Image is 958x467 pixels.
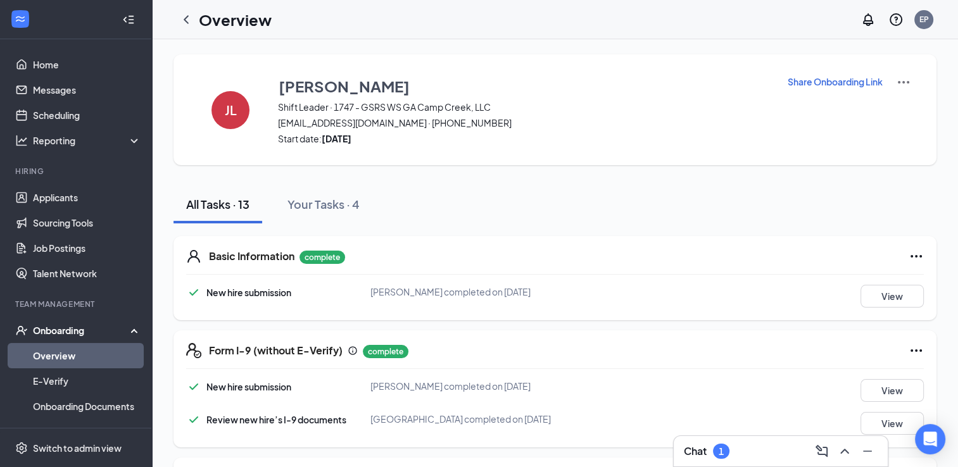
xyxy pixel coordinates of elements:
svg: Minimize [860,444,875,459]
button: View [860,412,924,435]
a: Activity log [33,419,141,444]
button: ComposeMessage [812,441,832,461]
div: Team Management [15,299,139,309]
div: EP [919,14,929,25]
span: [PERSON_NAME] completed on [DATE] [370,380,531,392]
a: Home [33,52,141,77]
svg: ComposeMessage [814,444,829,459]
svg: WorkstreamLogo [14,13,27,25]
h3: Chat [684,444,707,458]
p: Share Onboarding Link [788,75,883,88]
span: Shift Leader · 1747 - GSRS WS GA Camp Creek, LLC [278,101,771,113]
svg: Checkmark [186,412,201,427]
a: Sourcing Tools [33,210,141,235]
a: Scheduling [33,103,141,128]
a: Overview [33,343,141,368]
span: Start date: [278,132,771,145]
svg: Ellipses [909,249,924,264]
svg: UserCheck [15,324,28,337]
span: Review new hire’s I-9 documents [206,414,346,425]
button: View [860,285,924,308]
p: complete [299,251,345,264]
p: complete [363,345,408,358]
span: New hire submission [206,381,291,392]
a: Messages [33,77,141,103]
svg: Notifications [860,12,876,27]
h3: [PERSON_NAME] [279,75,410,97]
svg: Info [348,346,358,356]
span: [PERSON_NAME] completed on [DATE] [370,286,531,297]
span: New hire submission [206,287,291,298]
div: Your Tasks · 4 [287,196,360,212]
svg: ChevronUp [837,444,852,459]
button: JL [199,75,262,145]
button: [PERSON_NAME] [278,75,771,97]
a: E-Verify [33,368,141,394]
button: View [860,379,924,402]
div: 1 [719,446,724,457]
span: [EMAIL_ADDRESS][DOMAIN_NAME] · [PHONE_NUMBER] [278,116,771,129]
svg: FormI9EVerifyIcon [186,343,201,358]
h5: Form I-9 (without E-Verify) [209,344,343,358]
div: Switch to admin view [33,442,122,454]
div: Onboarding [33,324,130,337]
div: All Tasks · 13 [186,196,249,212]
h5: Basic Information [209,249,294,263]
svg: QuestionInfo [888,12,904,27]
svg: Collapse [122,13,135,26]
div: Hiring [15,166,139,177]
a: Onboarding Documents [33,394,141,419]
svg: Checkmark [186,379,201,394]
button: ChevronUp [835,441,855,461]
h4: JL [225,106,237,115]
h1: Overview [199,9,272,30]
button: Minimize [857,441,878,461]
svg: ChevronLeft [179,12,194,27]
div: Open Intercom Messenger [915,424,945,454]
svg: Ellipses [909,343,924,358]
strong: [DATE] [322,133,351,144]
svg: Settings [15,442,28,454]
a: Job Postings [33,235,141,261]
span: [GEOGRAPHIC_DATA] completed on [DATE] [370,413,551,425]
svg: User [186,249,201,264]
a: Talent Network [33,261,141,286]
svg: Analysis [15,134,28,147]
img: More Actions [896,75,911,90]
svg: Checkmark [186,285,201,300]
button: Share Onboarding Link [787,75,883,89]
a: Applicants [33,185,141,210]
div: Reporting [33,134,142,147]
